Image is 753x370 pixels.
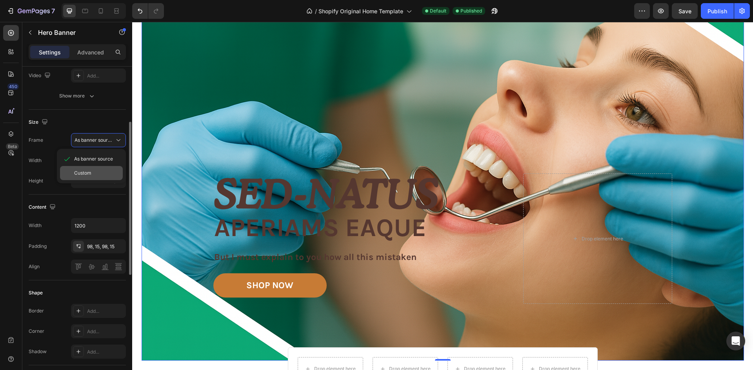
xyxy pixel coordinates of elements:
button: Publish [701,3,734,19]
div: SHOP NOW [114,258,161,269]
div: Border [29,307,44,314]
div: Drop element here [182,344,224,350]
div: Drop element here [332,344,373,350]
div: Show more [59,92,96,100]
div: Add... [87,72,124,79]
span: Save [678,8,691,14]
div: Width [29,222,42,229]
button: Save [672,3,698,19]
div: Add... [87,328,124,335]
p: Hero Banner [38,28,105,37]
iframe: Design area [132,22,753,370]
span: Custom [74,170,91,177]
div: Open Intercom Messenger [726,332,745,350]
div: Drop element here [449,214,491,220]
div: Shape [29,289,43,296]
span: Default [430,7,446,14]
p: Settings [39,48,61,56]
div: Corner [29,328,44,335]
p: But I must explain to you how all this mistaken [82,229,378,241]
div: Padding [29,243,47,250]
div: Shadow [29,348,47,355]
div: Drop element here [407,344,448,350]
button: Show more [29,89,126,103]
p: 7 [51,6,55,16]
span: Published [460,7,482,14]
button: 7 [3,3,58,19]
div: Add... [87,348,124,356]
span: As banner source [74,155,113,162]
div: Align [29,263,40,270]
div: Publish [708,7,727,15]
p: Advanced [77,48,104,56]
button: As banner source [71,133,126,147]
div: Undo/Redo [132,3,164,19]
span: / [315,7,317,15]
div: Add... [87,308,124,315]
div: Video [29,70,52,81]
span: Shopify Original Home Template [318,7,403,15]
span: As banner source [75,137,113,144]
h2: Sed-natus [81,152,379,192]
div: Content [29,202,57,213]
div: Drop element here [257,344,298,350]
label: Frame [29,137,43,144]
input: Auto [71,218,125,233]
label: Width [29,157,42,164]
div: 450 [7,83,19,90]
div: Beta [6,143,19,150]
button: SHOP NOW [81,251,195,276]
p: aperiams eaque [82,193,378,218]
div: 98, 15, 98, 15 [87,243,124,250]
div: Size [29,117,49,128]
label: Height [29,177,43,184]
